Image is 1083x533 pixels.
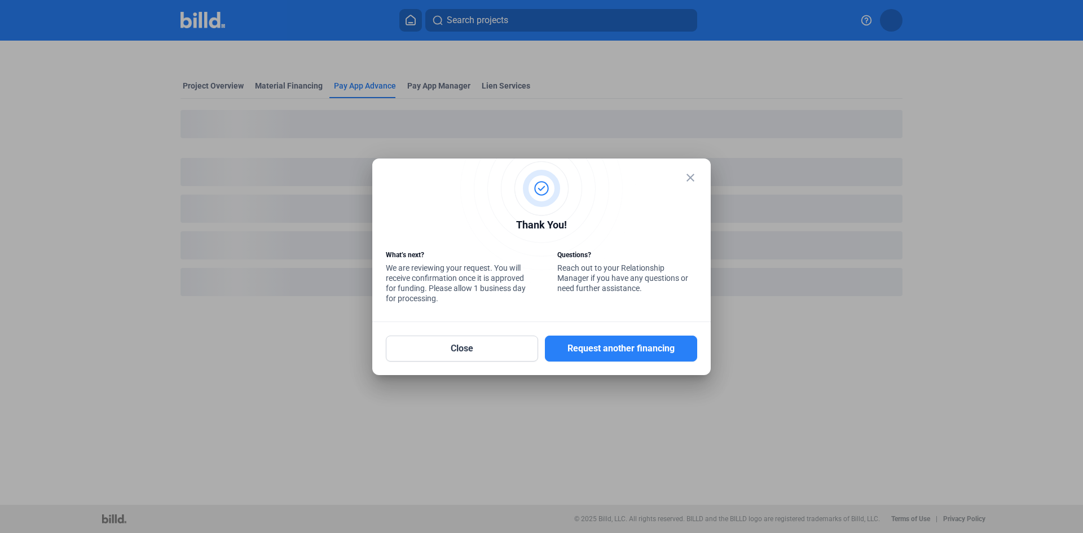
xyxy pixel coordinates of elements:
[557,250,697,263] div: Questions?
[684,171,697,184] mat-icon: close
[557,250,697,296] div: Reach out to your Relationship Manager if you have any questions or need further assistance.
[386,250,526,263] div: What’s next?
[386,336,538,362] button: Close
[545,336,697,362] button: Request another financing
[386,250,526,306] div: We are reviewing your request. You will receive confirmation once it is approved for funding. Ple...
[386,217,697,236] div: Thank You!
